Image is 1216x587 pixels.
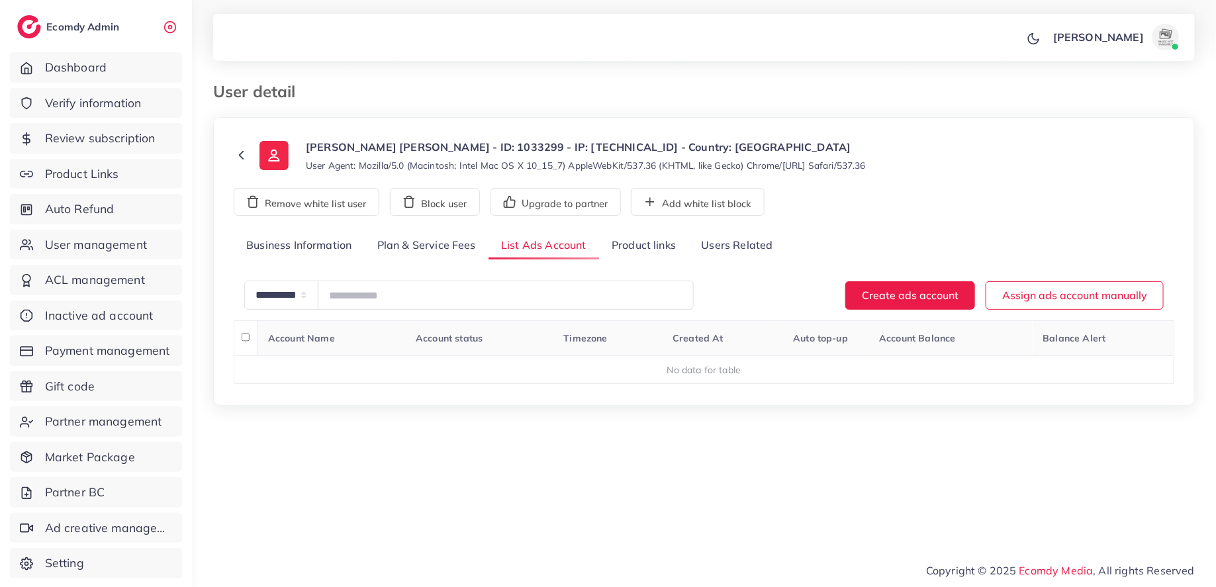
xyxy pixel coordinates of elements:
[10,300,182,331] a: Inactive ad account
[986,281,1164,310] button: Assign ads account manually
[45,307,154,324] span: Inactive ad account
[234,232,365,260] a: Business Information
[45,378,95,395] span: Gift code
[10,548,182,578] a: Setting
[489,232,599,260] a: List Ads Account
[10,230,182,260] a: User management
[673,332,724,344] span: Created At
[564,332,608,344] span: Timezone
[45,484,105,501] span: Partner BC
[688,232,785,260] a: Users Related
[45,342,170,359] span: Payment management
[10,371,182,402] a: Gift code
[45,449,135,466] span: Market Package
[10,159,182,189] a: Product Links
[631,188,765,216] button: Add white list block
[45,236,147,253] span: User management
[213,82,306,101] h3: User detail
[17,15,122,38] a: logoEcomdy Admin
[10,52,182,83] a: Dashboard
[45,59,107,76] span: Dashboard
[306,139,866,155] p: [PERSON_NAME] [PERSON_NAME] - ID: 1033299 - IP: [TECHNICAL_ID] - Country: [GEOGRAPHIC_DATA]
[45,555,84,572] span: Setting
[10,265,182,295] a: ACL management
[10,88,182,118] a: Verify information
[10,123,182,154] a: Review subscription
[10,194,182,224] a: Auto Refund
[599,232,688,260] a: Product links
[926,563,1195,578] span: Copyright © 2025
[10,477,182,508] a: Partner BC
[1046,24,1184,50] a: [PERSON_NAME]avatar
[879,332,955,344] span: Account Balance
[234,188,379,216] button: Remove white list user
[793,332,848,344] span: Auto top-up
[390,188,480,216] button: Block user
[45,201,115,218] span: Auto Refund
[365,232,489,260] a: Plan & Service Fees
[268,332,335,344] span: Account Name
[10,513,182,543] a: Ad creative management
[45,165,119,183] span: Product Links
[306,159,866,172] small: User Agent: Mozilla/5.0 (Macintosh; Intel Mac OS X 10_15_7) AppleWebKit/537.36 (KHTML, like Gecko...
[1043,332,1106,344] span: Balance Alert
[1094,563,1195,578] span: , All rights Reserved
[1053,29,1144,45] p: [PERSON_NAME]
[45,271,145,289] span: ACL management
[845,281,975,310] button: Create ads account
[242,363,1167,377] div: No data for table
[416,332,483,344] span: Account status
[10,442,182,473] a: Market Package
[491,188,621,216] button: Upgrade to partner
[45,519,172,537] span: Ad creative management
[1019,564,1094,577] a: Ecomdy Media
[259,141,289,170] img: ic-user-info.36bf1079.svg
[46,21,122,33] h2: Ecomdy Admin
[17,15,41,38] img: logo
[1152,24,1179,50] img: avatar
[10,336,182,366] a: Payment management
[45,95,142,112] span: Verify information
[45,130,156,147] span: Review subscription
[45,413,162,430] span: Partner management
[10,406,182,437] a: Partner management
